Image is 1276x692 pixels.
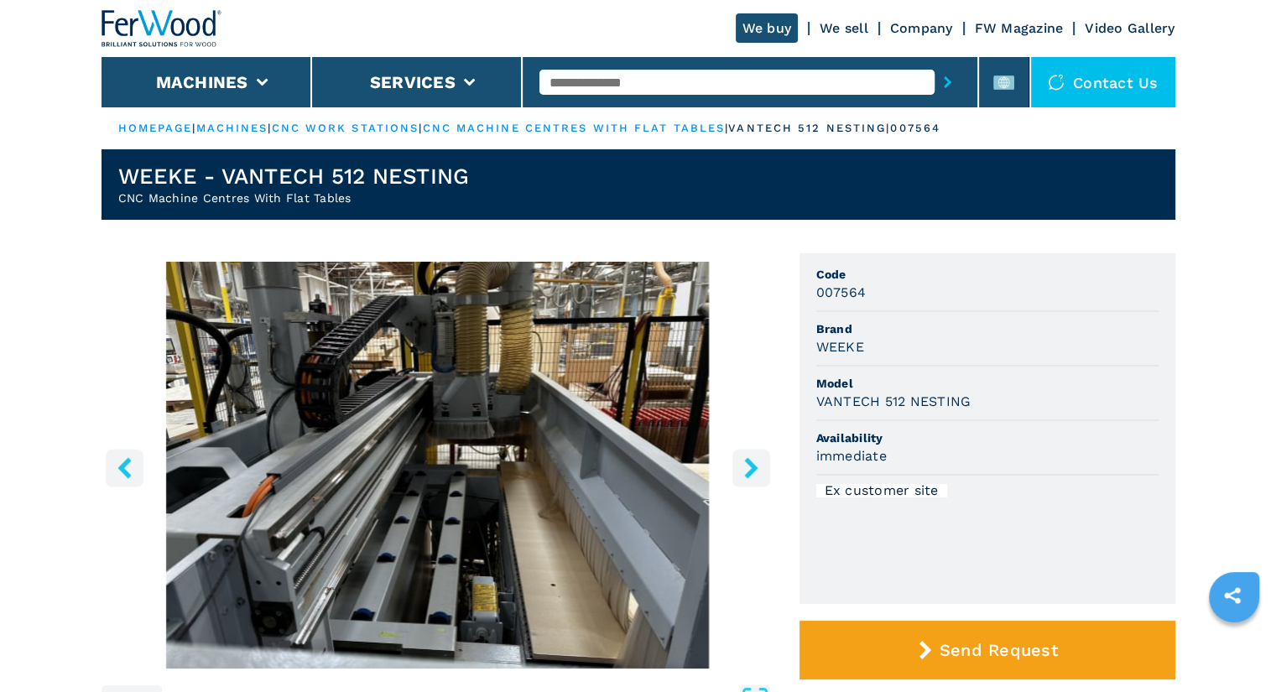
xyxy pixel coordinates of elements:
[1085,20,1174,36] a: Video Gallery
[736,13,799,43] a: We buy
[816,283,867,302] h3: 007564
[419,122,422,134] span: |
[816,392,971,411] h3: VANTECH 512 NESTING
[106,449,143,486] button: left-button
[268,122,271,134] span: |
[732,449,770,486] button: right-button
[102,262,774,669] div: Go to Slide 5
[816,375,1159,392] span: Model
[370,72,456,92] button: Services
[816,266,1159,283] span: Code
[890,121,940,136] p: 007564
[118,190,470,206] h2: CNC Machine Centres With Flat Tables
[272,122,419,134] a: cnc work stations
[799,621,1175,679] button: Send Request
[1031,57,1175,107] div: Contact us
[1048,74,1065,91] img: Contact us
[728,121,890,136] p: vantech 512 nesting |
[890,20,953,36] a: Company
[156,72,248,92] button: Machines
[118,163,470,190] h1: WEEKE - VANTECH 512 NESTING
[1205,617,1263,679] iframe: Chat
[935,63,961,101] button: submit-button
[940,640,1058,660] span: Send Request
[422,122,725,134] a: cnc machine centres with flat tables
[102,262,774,669] img: CNC Machine Centres With Flat Tables WEEKE VANTECH 512 NESTING
[816,337,864,356] h3: WEEKE
[816,446,887,466] h3: immediate
[102,10,222,47] img: Ferwood
[816,484,947,497] div: Ex customer site
[820,20,868,36] a: We sell
[816,320,1159,337] span: Brand
[1211,575,1253,617] a: sharethis
[975,20,1064,36] a: FW Magazine
[118,122,193,134] a: HOMEPAGE
[192,122,195,134] span: |
[816,429,1159,446] span: Availability
[725,122,728,134] span: |
[196,122,268,134] a: machines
